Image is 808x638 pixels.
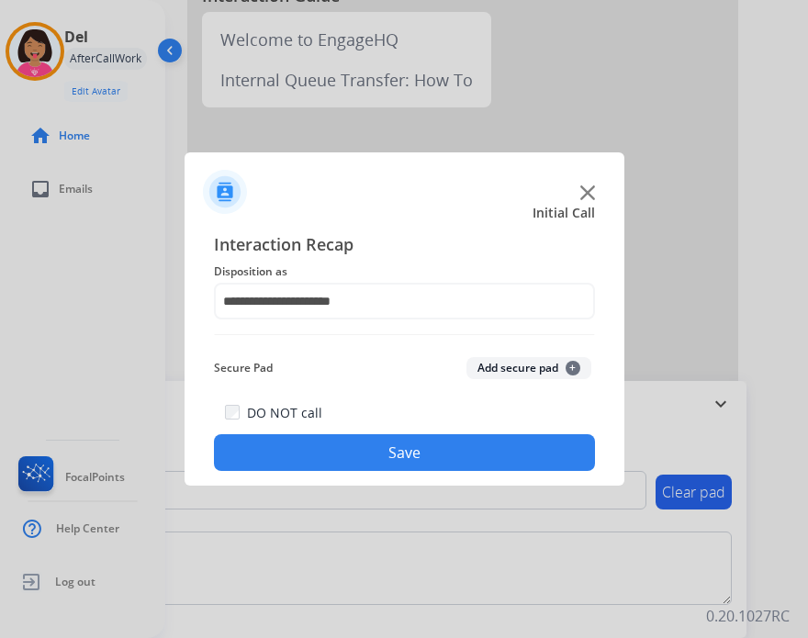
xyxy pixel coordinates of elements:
span: + [566,361,580,375]
span: Secure Pad [214,357,273,379]
span: Initial Call [533,204,595,222]
button: Save [214,434,595,471]
label: DO NOT call [247,404,322,422]
span: Interaction Recap [214,231,595,261]
img: contact-recap-line.svg [214,334,595,335]
span: Disposition as [214,261,595,283]
img: contactIcon [203,170,247,214]
button: Add secure pad+ [466,357,591,379]
p: 0.20.1027RC [706,605,790,627]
